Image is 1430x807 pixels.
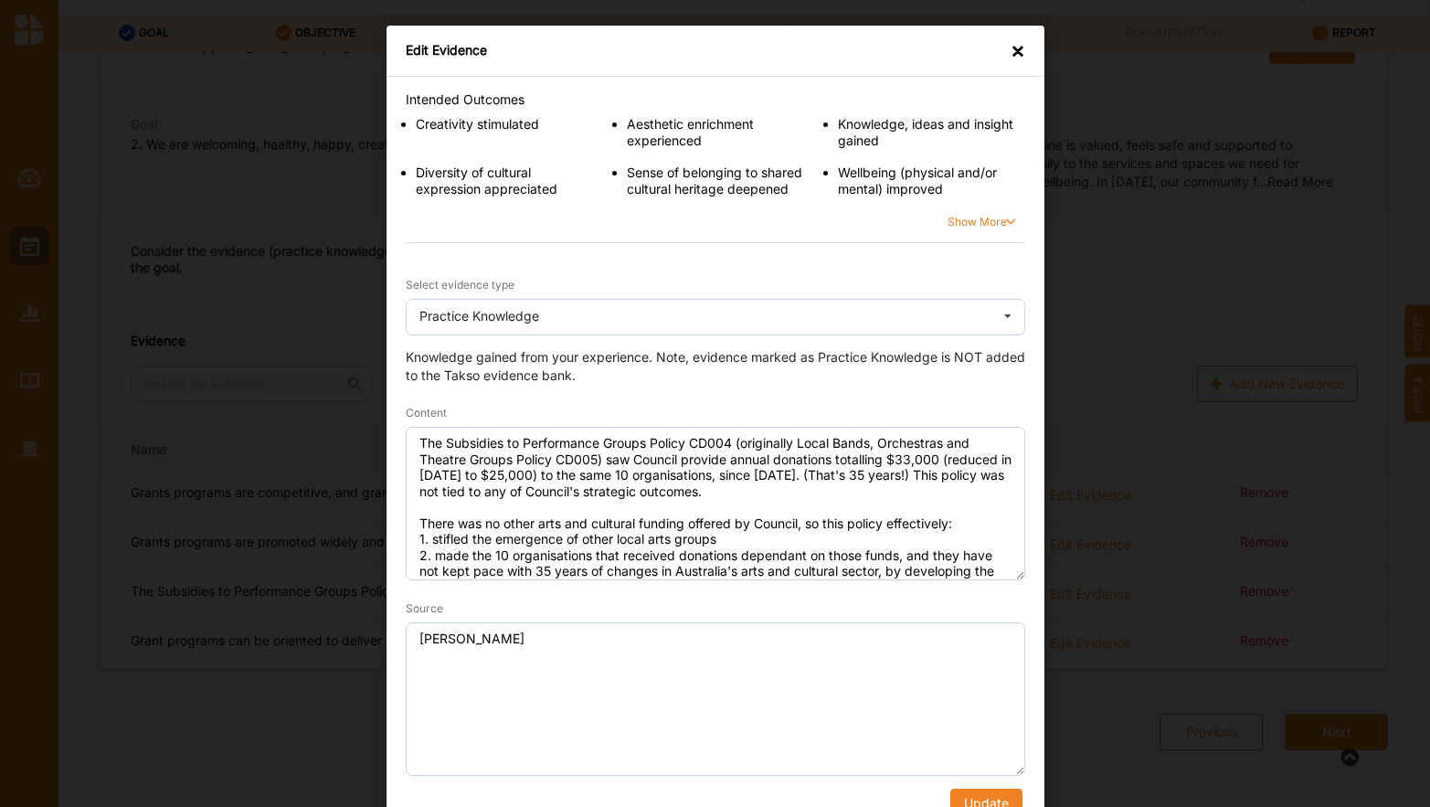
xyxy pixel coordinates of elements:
p: Wellbeing (physical and/or mental) improved [837,165,1013,197]
div: × [1011,42,1025,60]
textarea: The Subsidies to Performance Groups Policy CD004 (originally Local Bands, Orchestras and Theatre ... [406,427,1025,580]
div: Intended Outcomes [406,91,1025,108]
label: Select evidence type [406,278,514,292]
p: Sense of belonging to shared cultural heritage deepened [626,165,802,197]
span: Source [406,601,443,615]
span: Content [406,406,447,419]
div: Edit Evidence [406,42,487,60]
div: Knowledge gained from your experience. Note, evidence marked as Practice Knowledge is NOT added t... [406,348,1025,384]
p: Aesthetic enrichment experienced [626,116,802,149]
textarea: [PERSON_NAME] [406,622,1025,776]
button: Show More [902,217,1022,228]
p: Knowledge, ideas and insight gained [837,116,1013,149]
p: Diversity of cultural expression appreciated [415,165,591,197]
div: Practice Knowledge [419,310,539,323]
p: Creativity stimulated [415,116,591,133]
